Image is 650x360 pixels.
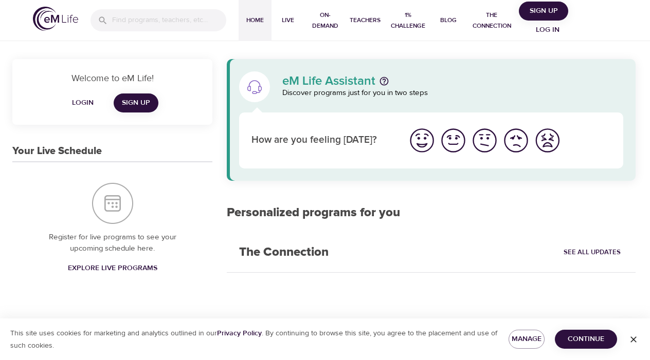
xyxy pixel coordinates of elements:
a: See All Updates [561,244,623,260]
img: logo [33,7,78,31]
span: Sign Up [122,97,150,109]
img: eM Life Assistant [246,79,263,95]
span: Sign Up [523,5,564,17]
span: The Connection [469,10,515,31]
span: 1% Challenge [389,10,427,31]
span: Teachers [350,15,381,26]
span: Log in [527,24,568,36]
a: Privacy Policy [217,329,262,338]
p: eM Life Assistant [282,75,375,87]
button: I'm feeling worst [532,125,563,156]
span: Manage [517,333,536,346]
button: Sign Up [519,2,568,21]
span: Live [276,15,300,26]
span: On-Demand [309,10,341,31]
button: I'm feeling ok [469,125,500,156]
img: worst [533,126,562,155]
button: Continue [555,330,617,349]
input: Find programs, teachers, etc... [112,9,226,31]
img: good [439,126,467,155]
img: Your Live Schedule [92,183,133,224]
h2: Personalized programs for you [227,205,636,220]
span: Continue [563,333,609,346]
a: Explore Live Programs [64,259,161,278]
button: I'm feeling bad [500,125,532,156]
button: Manage [509,330,545,349]
button: I'm feeling great [406,125,438,156]
p: Register for live programs to see your upcoming schedule here. [33,232,192,255]
button: Log in [523,21,572,40]
h2: The Connection [227,233,341,272]
span: Home [243,15,267,26]
button: Login [66,93,99,112]
img: ok [471,126,499,155]
img: bad [502,126,530,155]
img: great [408,126,436,155]
span: See All Updates [564,247,621,258]
span: Login [70,97,95,109]
button: I'm feeling good [438,125,469,156]
p: Welcome to eM Life! [25,71,200,85]
span: Blog [436,15,461,26]
a: Sign Up [114,93,158,112]
p: Discover programs just for you in two steps [282,87,623,99]
span: Explore Live Programs [68,262,157,275]
p: How are you feeling [DATE]? [251,133,394,148]
h3: Your Live Schedule [12,145,102,157]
